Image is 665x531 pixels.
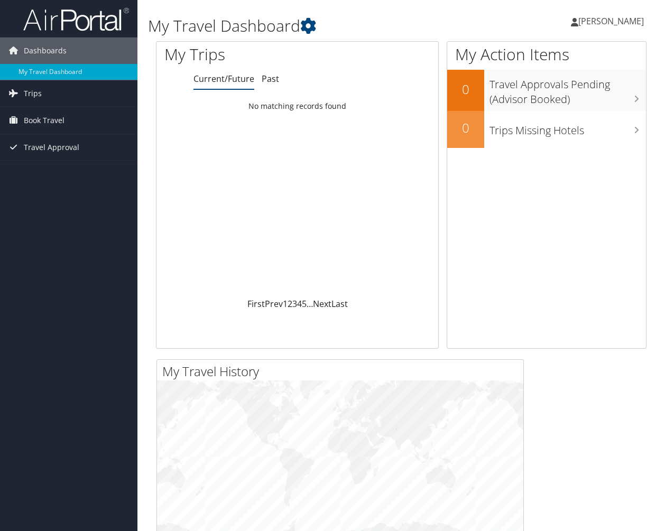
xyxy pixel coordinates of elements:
[24,38,67,64] span: Dashboards
[447,43,646,66] h1: My Action Items
[447,80,484,98] h2: 0
[489,118,646,138] h3: Trips Missing Hotels
[164,43,313,66] h1: My Trips
[578,15,644,27] span: [PERSON_NAME]
[302,298,307,310] a: 5
[24,134,79,161] span: Travel Approval
[571,5,654,37] a: [PERSON_NAME]
[24,107,64,134] span: Book Travel
[331,298,348,310] a: Last
[447,70,646,110] a: 0Travel Approvals Pending (Advisor Booked)
[489,72,646,107] h3: Travel Approvals Pending (Advisor Booked)
[283,298,288,310] a: 1
[292,298,297,310] a: 3
[447,111,646,148] a: 0Trips Missing Hotels
[162,362,523,380] h2: My Travel History
[313,298,331,310] a: Next
[156,97,438,116] td: No matching records found
[148,15,486,37] h1: My Travel Dashboard
[307,298,313,310] span: …
[447,119,484,137] h2: 0
[288,298,292,310] a: 2
[297,298,302,310] a: 4
[193,73,254,85] a: Current/Future
[24,80,42,107] span: Trips
[23,7,129,32] img: airportal-logo.png
[265,298,283,310] a: Prev
[247,298,265,310] a: First
[262,73,279,85] a: Past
